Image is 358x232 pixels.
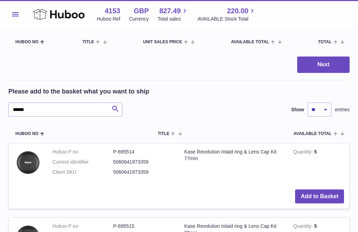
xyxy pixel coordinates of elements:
[15,132,38,136] span: Huboo no
[113,149,174,155] dd: P-695514
[198,16,257,22] span: AVAILABLE Stock Total
[288,143,349,184] td: 5
[129,16,149,22] div: Currency
[15,40,38,44] span: Huboo no
[105,6,120,16] strong: 4153
[8,87,149,96] h2: Please add to the basket what you want to ship
[297,57,350,73] button: Next
[318,40,332,44] span: Total
[113,169,174,175] dd: 5060641973359
[134,6,149,16] strong: GBP
[179,143,288,184] td: Kase Revolution Inlaid ring & Lens Cap Kit 77mm
[14,149,42,177] img: Kase Revolution Inlaid ring & Lens Cap Kit 77mm
[294,132,332,136] span: AVAILABLE Total
[83,40,94,44] span: Title
[293,149,314,156] strong: Quantity
[231,40,269,44] span: AVAILABLE Total
[52,159,113,165] dt: Current identifier
[158,132,169,136] span: Title
[97,16,120,22] div: Huboo Ref
[198,6,257,22] a: 220.00 AVAILABLE Stock Total
[52,169,113,175] dt: Client SKU
[113,223,174,230] dd: P-695515
[52,149,113,155] dt: Huboo P no
[335,106,350,113] span: entries
[227,6,248,16] span: 220.00
[143,40,182,44] span: Unit Sales Price
[291,106,304,113] label: Show
[159,6,181,16] span: 827.49
[295,189,344,204] button: Add to Basket
[52,223,113,230] dt: Huboo P no
[293,223,314,231] strong: Quantity
[158,6,189,22] a: 827.49 Total sales
[113,159,174,165] dd: 5060641973359
[158,16,189,22] span: Total sales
